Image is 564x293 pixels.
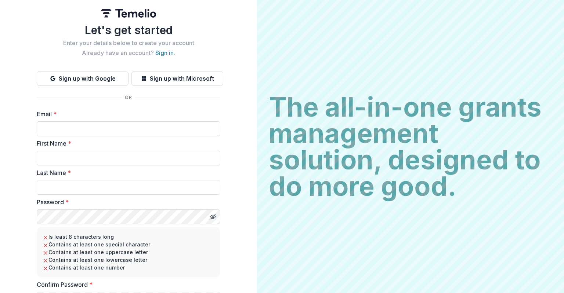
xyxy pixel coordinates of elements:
[207,211,219,223] button: Toggle password visibility
[131,71,223,86] button: Sign up with Microsoft
[43,256,214,264] li: Contains at least one lowercase letter
[37,50,220,56] h2: Already have an account? .
[37,40,220,47] h2: Enter your details below to create your account
[37,110,216,118] label: Email
[37,198,216,206] label: Password
[37,139,216,148] label: First Name
[37,168,216,177] label: Last Name
[37,71,129,86] button: Sign up with Google
[43,248,214,256] li: Contains at least one uppercase letter
[37,280,216,289] label: Confirm Password
[43,264,214,271] li: Contains at least one number
[37,23,220,37] h1: Let's get started
[155,49,174,56] a: Sign in
[101,9,156,18] img: Temelio
[43,233,214,241] li: Is least 8 characters long
[43,241,214,248] li: Contains at least one special character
